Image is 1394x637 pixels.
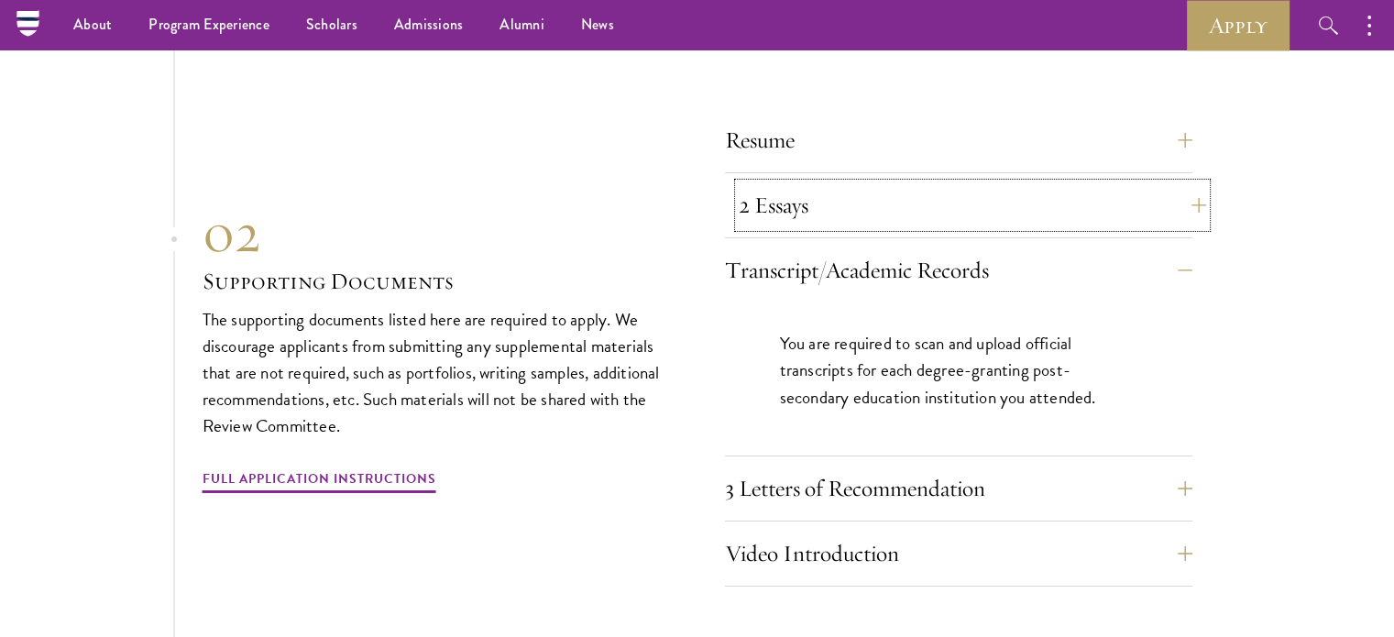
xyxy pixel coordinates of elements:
[725,248,1192,292] button: Transcript/Academic Records
[725,532,1192,576] button: Video Introduction
[725,467,1192,511] button: 3 Letters of Recommendation
[203,467,436,496] a: Full Application Instructions
[725,118,1192,162] button: Resume
[739,183,1206,227] button: 2 Essays
[780,330,1137,410] p: You are required to scan and upload official transcripts for each degree-granting post-secondary ...
[203,200,670,266] div: 02
[203,266,670,297] h3: Supporting Documents
[203,306,670,439] p: The supporting documents listed here are required to apply. We discourage applicants from submitt...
